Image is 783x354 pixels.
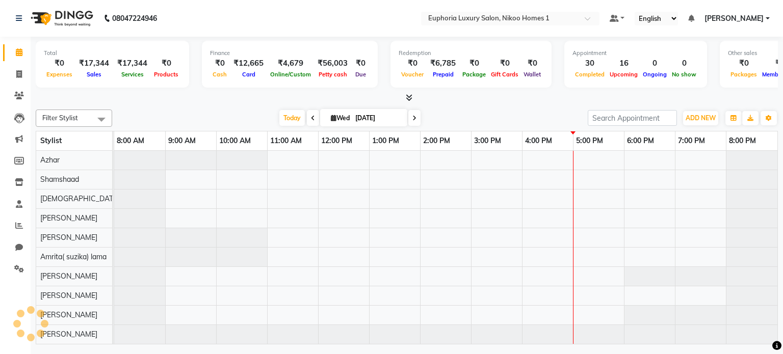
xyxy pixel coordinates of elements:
[166,133,198,148] a: 9:00 AM
[151,71,181,78] span: Products
[460,71,488,78] span: Package
[607,58,640,69] div: 16
[44,71,75,78] span: Expenses
[151,58,181,69] div: ₹0
[683,111,718,125] button: ADD NEW
[268,71,314,78] span: Online/Custom
[229,58,268,69] div: ₹12,665
[40,136,62,145] span: Stylist
[588,110,677,126] input: Search Appointment
[572,58,607,69] div: 30
[572,49,699,58] div: Appointment
[328,114,352,122] span: Wed
[460,58,488,69] div: ₹0
[210,49,370,58] div: Finance
[113,58,151,69] div: ₹17,344
[26,4,96,33] img: logo
[607,71,640,78] span: Upcoming
[40,271,97,281] span: [PERSON_NAME]
[40,213,97,223] span: [PERSON_NAME]
[675,133,708,148] a: 7:00 PM
[240,71,258,78] span: Card
[42,114,78,122] span: Filter Stylist
[40,310,97,319] span: [PERSON_NAME]
[728,58,760,69] div: ₹0
[352,111,403,126] input: 2025-09-03
[426,58,460,69] div: ₹6,785
[488,58,521,69] div: ₹0
[268,133,304,148] a: 11:00 AM
[40,291,97,300] span: [PERSON_NAME]
[370,133,402,148] a: 1:00 PM
[40,252,107,261] span: Amrita( suzika) lama
[314,58,352,69] div: ₹56,003
[84,71,104,78] span: Sales
[210,58,229,69] div: ₹0
[399,58,426,69] div: ₹0
[44,58,75,69] div: ₹0
[319,133,355,148] a: 12:00 PM
[352,58,370,69] div: ₹0
[399,71,426,78] span: Voucher
[624,133,657,148] a: 6:00 PM
[40,155,60,165] span: Azhar
[704,13,764,24] span: [PERSON_NAME]
[669,58,699,69] div: 0
[119,71,146,78] span: Services
[40,175,79,184] span: Shamshaad
[726,133,759,148] a: 8:00 PM
[217,133,253,148] a: 10:00 AM
[114,133,147,148] a: 8:00 AM
[640,71,669,78] span: Ongoing
[399,49,543,58] div: Redemption
[640,58,669,69] div: 0
[686,114,716,122] span: ADD NEW
[316,71,350,78] span: Petty cash
[210,71,229,78] span: Cash
[112,4,157,33] b: 08047224946
[523,133,555,148] a: 4:00 PM
[40,330,97,339] span: [PERSON_NAME]
[521,58,543,69] div: ₹0
[75,58,113,69] div: ₹17,344
[421,133,453,148] a: 2:00 PM
[430,71,456,78] span: Prepaid
[728,71,760,78] span: Packages
[488,71,521,78] span: Gift Cards
[669,71,699,78] span: No show
[472,133,504,148] a: 3:00 PM
[573,133,606,148] a: 5:00 PM
[40,194,120,203] span: [DEMOGRAPHIC_DATA]
[268,58,314,69] div: ₹4,679
[353,71,369,78] span: Due
[40,233,97,242] span: [PERSON_NAME]
[279,110,305,126] span: Today
[572,71,607,78] span: Completed
[44,49,181,58] div: Total
[521,71,543,78] span: Wallet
